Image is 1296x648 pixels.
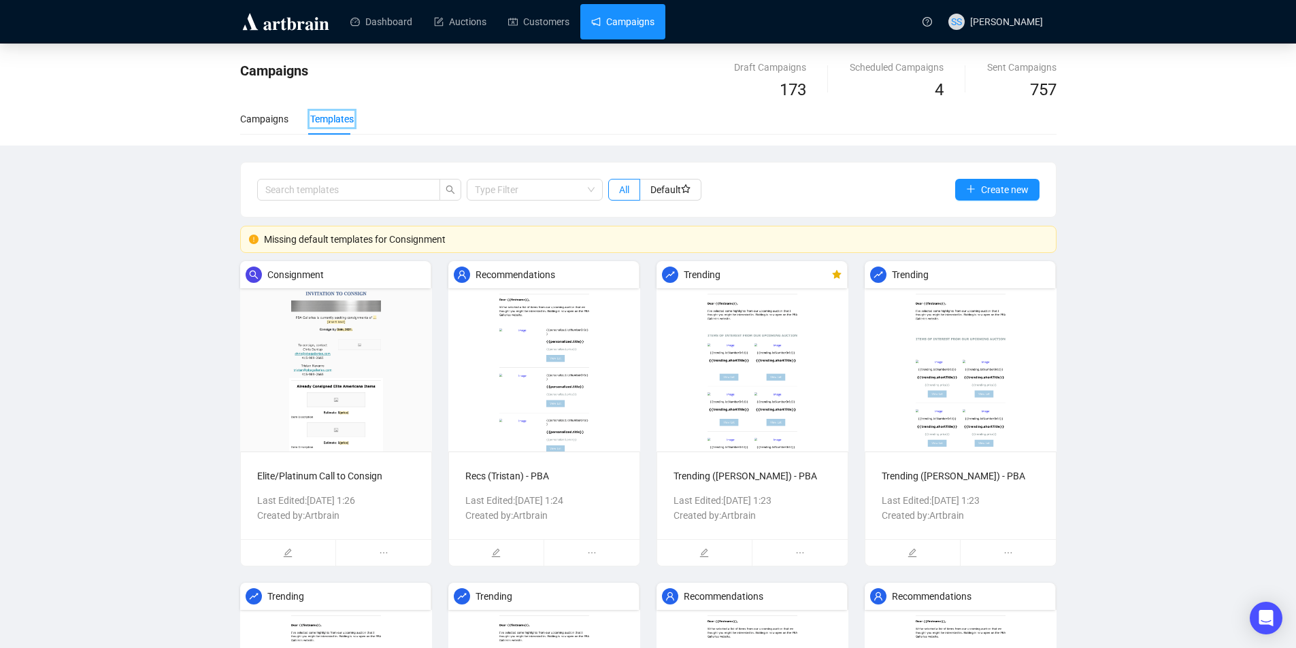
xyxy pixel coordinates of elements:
span: 757 [1030,80,1057,99]
span: rise [457,592,467,601]
span: user [874,592,883,601]
img: 5ff49677ee0d339927ba4f4e [657,261,848,451]
span: edit [491,548,501,558]
span: rise [665,270,675,279]
span: question-circle [923,17,932,27]
p: Last Edited: [DATE] 1:24 [465,493,623,508]
span: Trending [267,589,304,604]
p: Trending ([PERSON_NAME]) - PBA [674,468,831,483]
span: 173 [780,80,806,99]
span: ellipsis [752,540,848,566]
a: Auctions [434,4,486,39]
p: Trending ([PERSON_NAME]) - PBA [882,468,1040,483]
span: SS [951,14,962,29]
span: Trending [892,267,929,282]
div: Open Intercom Messenger [1250,602,1282,634]
span: search [249,270,259,279]
span: edit [283,548,293,558]
span: user [457,270,467,279]
p: Last Edited: [DATE] 1:23 [882,493,1040,508]
span: Campaigns [240,63,308,79]
p: Created by: Artbrain [465,508,623,523]
span: All [619,184,629,195]
div: Draft Campaigns [734,60,806,75]
span: Trending [684,267,720,282]
span: user [665,592,675,601]
span: rise [874,270,883,279]
div: Scheduled Campaigns [850,60,944,75]
a: Campaigns [591,4,654,39]
button: Create new [955,179,1040,201]
span: ellipsis [336,540,431,566]
p: Last Edited: [DATE] 1:23 [674,493,831,508]
span: Recommendations [684,589,763,604]
span: ellipsis [961,540,1056,566]
p: Last Edited: [DATE] 1:26 [257,493,415,508]
p: Recs (Tristan) - PBA [465,468,623,483]
img: 6005bee1b5b89b4154642207 [865,261,1057,451]
p: Created by: Artbrain [882,508,1040,523]
p: Created by: Artbrain [257,508,415,523]
span: Default [650,184,691,195]
span: [PERSON_NAME] [970,16,1043,27]
span: Recommendations [476,267,555,282]
input: Search templates [257,179,440,201]
img: 5ff49677ee0d339927ba4f4f [448,261,640,451]
a: Dashboard [350,4,412,39]
div: Campaigns [240,112,288,126]
span: star [681,184,691,194]
span: Trending [476,589,512,604]
div: Sent Campaigns [987,60,1057,75]
span: Create new [981,182,1029,197]
span: star [832,270,842,279]
img: logo [240,11,331,33]
span: plus [966,184,976,194]
span: edit [699,548,709,558]
span: exclamation-circle [249,235,259,244]
span: rise [249,592,259,601]
span: edit [908,548,917,558]
span: Consignment [267,267,324,282]
img: 60d9771ae7dc7b313de5f97f [240,261,432,451]
p: Created by: Artbrain [674,508,831,523]
div: Templates [310,112,354,126]
span: search [446,185,455,194]
p: Elite/Platinum Call to Consign [257,468,415,483]
span: Recommendations [892,589,971,604]
span: 4 [935,80,944,99]
a: Customers [508,4,569,39]
span: ellipsis [544,540,639,566]
div: Missing default templates for Consignment [264,232,1048,247]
